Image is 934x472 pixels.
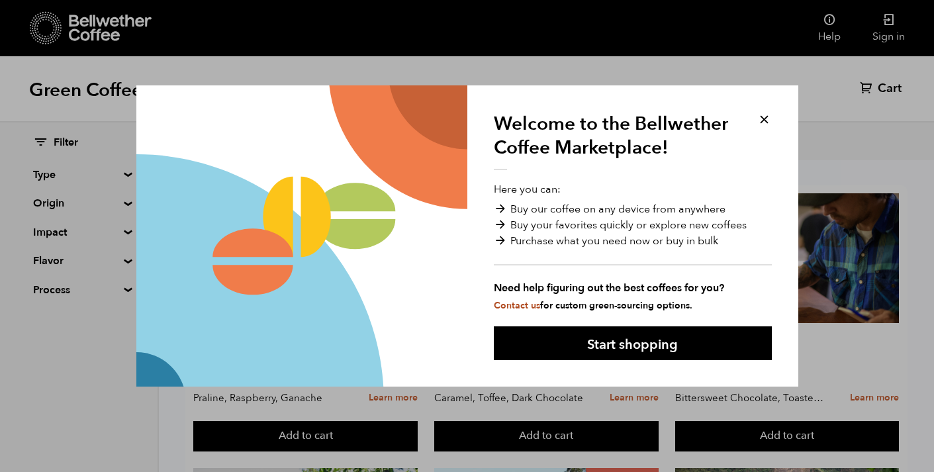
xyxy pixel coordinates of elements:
li: Purchase what you need now or buy in bulk [494,233,772,249]
li: Buy our coffee on any device from anywhere [494,201,772,217]
h1: Welcome to the Bellwether Coffee Marketplace! [494,112,739,170]
strong: Need help figuring out the best coffees for you? [494,280,772,296]
p: Here you can: [494,181,772,312]
a: Contact us [494,299,540,312]
small: for custom green-sourcing options. [494,299,692,312]
button: Start shopping [494,326,772,360]
li: Buy your favorites quickly or explore new coffees [494,217,772,233]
